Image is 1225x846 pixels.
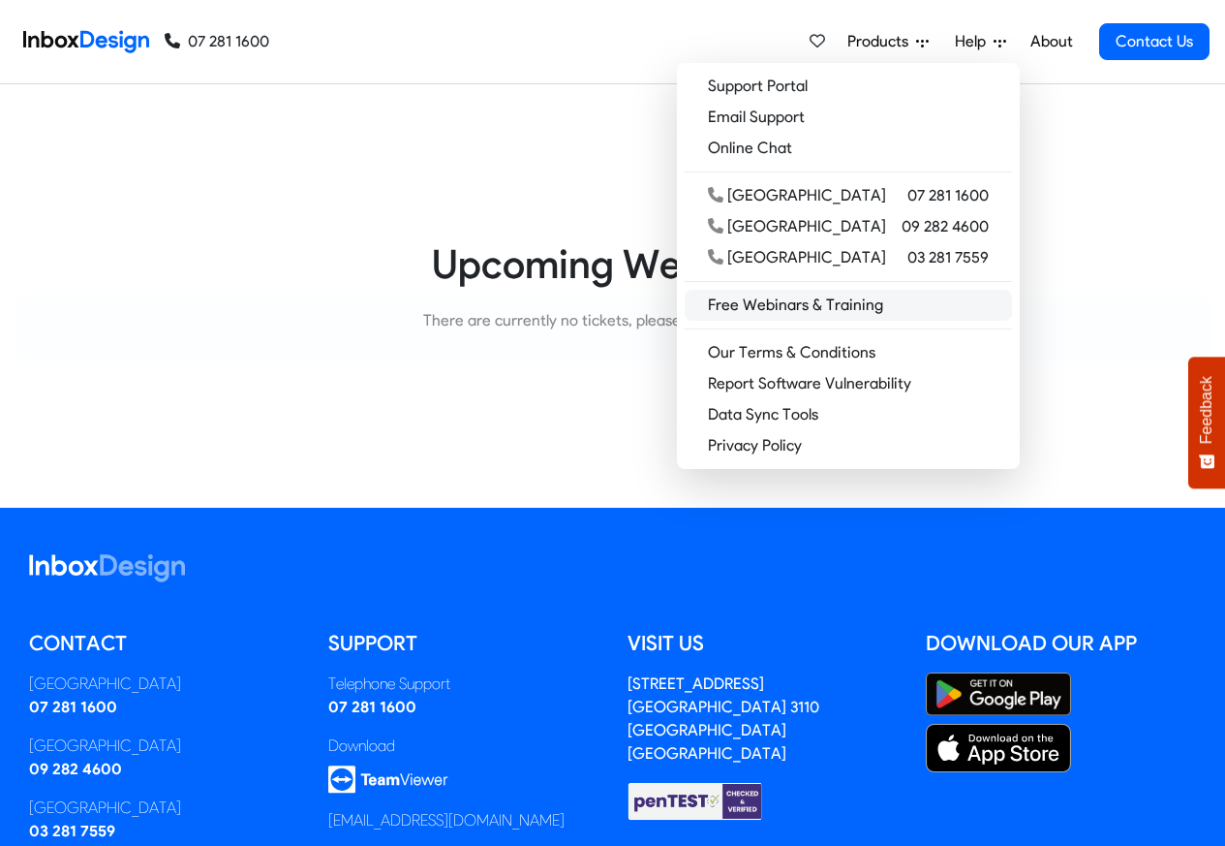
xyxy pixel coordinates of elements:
[328,735,598,758] div: Download
[1198,376,1215,444] span: Feedback
[902,215,989,238] span: 09 282 4600
[1188,357,1225,488] button: Feedback - Show survey
[1025,22,1078,61] a: About
[628,629,898,658] h5: Visit us
[847,30,916,53] span: Products
[947,22,1014,61] a: Help
[685,368,1012,399] a: Report Software Vulnerability
[29,554,185,582] img: logo_inboxdesign_white.svg
[685,242,1012,273] a: [GEOGRAPHIC_DATA] 03 281 7559
[685,133,1012,164] a: Online Chat
[328,629,598,658] h5: Support
[29,760,122,778] a: 09 282 4600
[35,309,1190,332] p: There are currently no tickets, please check back later.
[685,102,1012,133] a: Email Support
[907,246,989,269] span: 03 281 7559
[685,211,1012,242] a: [GEOGRAPHIC_DATA] 09 282 4600
[29,797,299,820] div: [GEOGRAPHIC_DATA]
[29,735,299,758] div: [GEOGRAPHIC_DATA]
[628,791,763,809] a: Checked & Verified by penTEST
[685,337,1012,368] a: Our Terms & Conditions
[708,215,886,238] div: [GEOGRAPHIC_DATA]
[328,811,565,830] a: [EMAIL_ADDRESS][DOMAIN_NAME]
[29,629,299,658] h5: Contact
[840,22,936,61] a: Products
[708,184,886,207] div: [GEOGRAPHIC_DATA]
[955,30,994,53] span: Help
[328,766,448,794] img: logo_teamviewer.svg
[328,698,416,716] a: 07 281 1600
[926,673,1071,716] img: Google Play Store
[1099,23,1210,60] a: Contact Us
[926,629,1196,658] h5: Download our App
[685,71,1012,102] a: Support Portal
[628,674,819,763] a: [STREET_ADDRESS][GEOGRAPHIC_DATA] 3110[GEOGRAPHIC_DATA][GEOGRAPHIC_DATA]
[328,673,598,696] div: Telephone Support
[926,724,1071,772] img: Apple App Store
[685,180,1012,211] a: [GEOGRAPHIC_DATA] 07 281 1600
[708,246,886,269] div: [GEOGRAPHIC_DATA]
[685,430,1012,461] a: Privacy Policy
[628,781,763,822] img: Checked & Verified by penTEST
[29,822,115,840] a: 03 281 7559
[29,673,299,696] div: [GEOGRAPHIC_DATA]
[907,184,989,207] span: 07 281 1600
[165,30,269,53] a: 07 281 1600
[685,399,1012,430] a: Data Sync Tools
[685,290,1012,321] a: Free Webinars & Training
[29,698,117,716] a: 07 281 1600
[15,239,1210,289] h2: Upcoming Webinars
[628,674,819,763] address: [STREET_ADDRESS] [GEOGRAPHIC_DATA] 3110 [GEOGRAPHIC_DATA] [GEOGRAPHIC_DATA]
[677,63,1020,469] div: Products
